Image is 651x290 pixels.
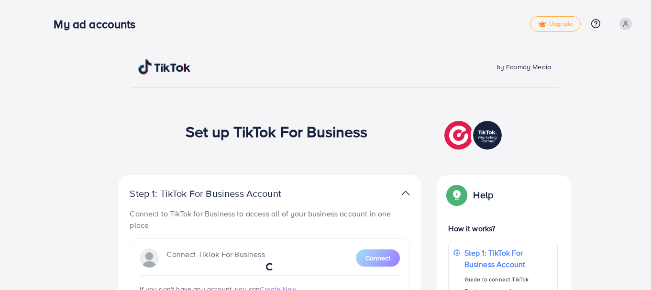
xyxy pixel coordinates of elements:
p: Help [473,189,493,201]
h3: My ad accounts [54,17,143,31]
img: Popup guide [448,186,465,204]
h1: Set up TikTok For Business [186,122,368,140]
p: Step 1: TikTok For Business Account [464,247,552,270]
img: TikTok partner [401,186,410,200]
img: tick [538,21,546,28]
p: How it works? [448,223,557,234]
img: TikTok [138,59,191,75]
span: by Ecomdy Media [497,62,551,72]
span: Upgrade [538,21,573,28]
a: tickUpgrade [530,16,581,32]
p: Step 1: TikTok For Business Account [130,188,311,199]
img: TikTok partner [444,118,504,152]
